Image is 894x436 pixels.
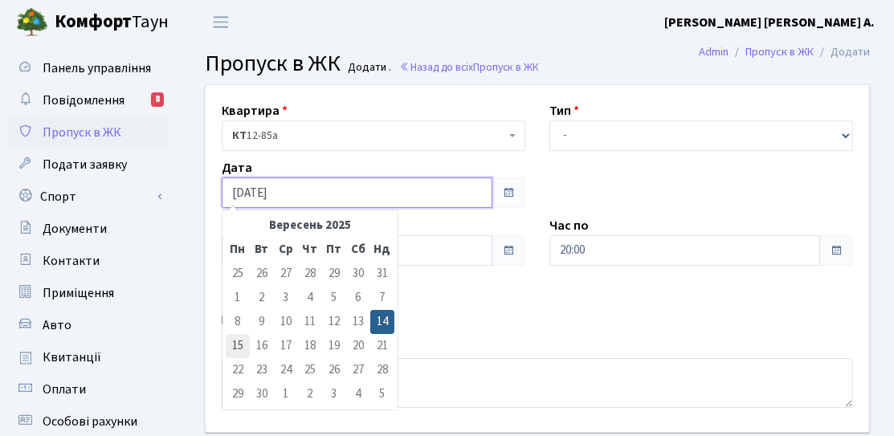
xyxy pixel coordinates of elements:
[151,92,164,107] div: 8
[346,310,370,334] td: 13
[370,262,394,286] td: 31
[8,277,169,309] a: Приміщення
[16,6,48,39] img: logo.png
[322,262,346,286] td: 29
[346,334,370,358] td: 20
[222,158,252,177] label: Дата
[399,59,539,75] a: Назад до всіхПропуск в ЖК
[274,238,298,262] th: Ср
[370,238,394,262] th: Нд
[274,262,298,286] td: 27
[43,92,125,109] span: Повідомлення
[226,310,250,334] td: 8
[250,214,370,238] th: Вересень 2025
[549,216,589,235] label: Час по
[370,334,394,358] td: 21
[43,348,101,366] span: Квитанції
[43,220,107,238] span: Документи
[8,245,169,277] a: Контакти
[226,286,250,310] td: 1
[205,47,341,79] span: Пропуск в ЖК
[298,358,322,382] td: 25
[298,286,322,310] td: 4
[345,61,392,75] small: Додати .
[250,310,274,334] td: 9
[250,262,274,286] td: 26
[675,35,894,69] nav: breadcrumb
[8,52,169,84] a: Панель управління
[43,124,121,141] span: Пропуск в ЖК
[43,316,71,334] span: Авто
[226,262,250,286] td: 25
[226,238,250,262] th: Пн
[43,284,114,302] span: Приміщення
[274,310,298,334] td: 10
[226,382,250,406] td: 29
[322,358,346,382] td: 26
[8,341,169,373] a: Квитанції
[274,334,298,358] td: 17
[322,334,346,358] td: 19
[222,120,525,151] span: <b>КТ</b>&nbsp;&nbsp;&nbsp;&nbsp;12-85а
[250,358,274,382] td: 23
[201,9,241,35] button: Переключити навігацію
[232,128,247,144] b: КТ
[226,334,250,358] td: 15
[664,13,875,32] a: [PERSON_NAME] [PERSON_NAME] А.
[549,101,579,120] label: Тип
[8,149,169,181] a: Подати заявку
[250,238,274,262] th: Вт
[473,59,539,75] span: Пропуск в ЖК
[664,14,875,31] b: [PERSON_NAME] [PERSON_NAME] А.
[8,309,169,341] a: Авто
[370,382,394,406] td: 5
[322,382,346,406] td: 3
[346,382,370,406] td: 4
[8,373,169,405] a: Оплати
[55,9,169,36] span: Таун
[274,286,298,310] td: 3
[745,43,814,60] a: Пропуск в ЖК
[298,238,322,262] th: Чт
[370,286,394,310] td: 7
[298,334,322,358] td: 18
[8,116,169,149] a: Пропуск в ЖК
[43,156,127,173] span: Подати заявку
[250,382,274,406] td: 30
[298,382,322,406] td: 2
[8,181,169,213] a: Спорт
[43,381,86,398] span: Оплати
[346,358,370,382] td: 27
[298,262,322,286] td: 28
[250,334,274,358] td: 16
[232,128,505,144] span: <b>КТ</b>&nbsp;&nbsp;&nbsp;&nbsp;12-85а
[346,238,370,262] th: Сб
[250,286,274,310] td: 2
[8,213,169,245] a: Документи
[298,310,322,334] td: 11
[322,238,346,262] th: Пт
[222,101,288,120] label: Квартира
[814,43,870,61] li: Додати
[699,43,729,60] a: Admin
[274,358,298,382] td: 24
[346,262,370,286] td: 30
[43,59,151,77] span: Панель управління
[8,84,169,116] a: Повідомлення8
[322,286,346,310] td: 5
[370,310,394,334] td: 14
[226,358,250,382] td: 22
[370,358,394,382] td: 28
[274,382,298,406] td: 1
[346,286,370,310] td: 6
[43,413,137,430] span: Особові рахунки
[43,252,100,270] span: Контакти
[322,310,346,334] td: 12
[55,9,132,35] b: Комфорт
